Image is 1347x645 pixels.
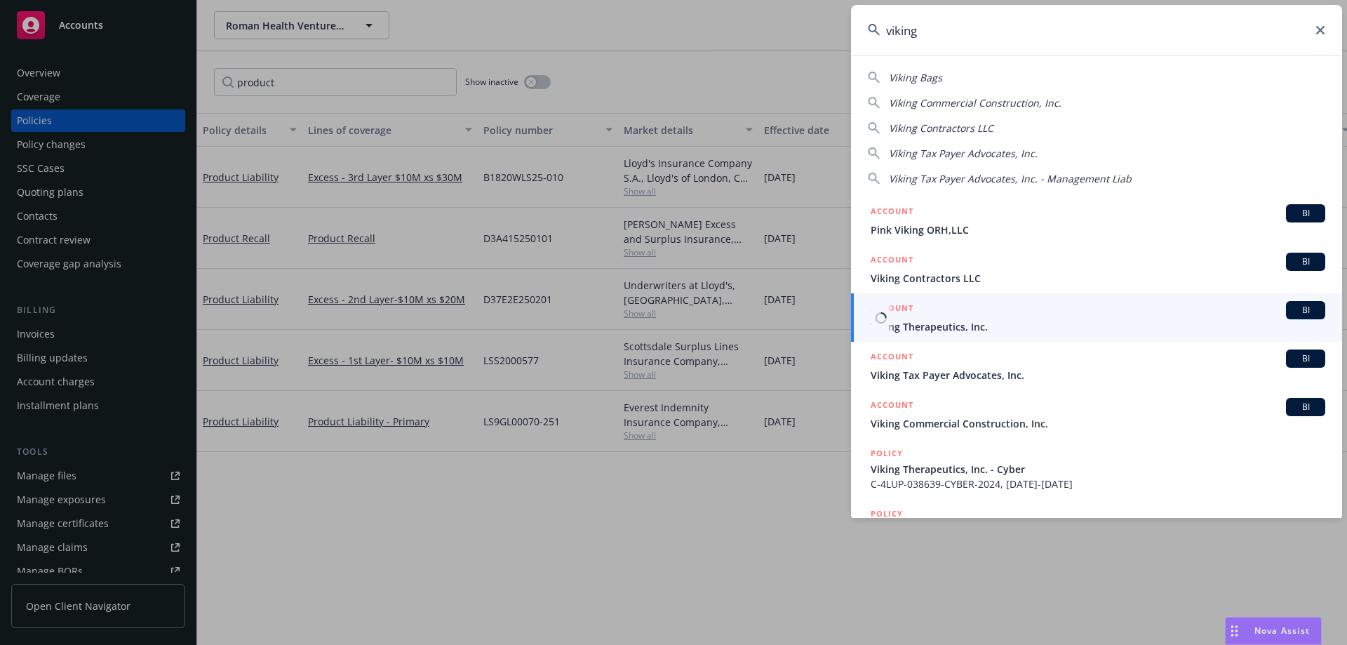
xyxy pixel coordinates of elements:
span: Nova Assist [1254,625,1310,637]
span: BI [1292,207,1320,220]
span: Viking Therapeutics, Inc. - Cyber [871,462,1325,477]
input: Search... [851,5,1342,55]
span: Viking Tax Payer Advocates, Inc. - Management Liab [889,172,1132,185]
span: Pink Viking ORH,LLC [871,222,1325,237]
span: Viking Commercial Construction, Inc. [889,96,1061,109]
span: Viking Contractors LLC [871,271,1325,286]
h5: ACCOUNT [871,350,913,366]
span: BI [1292,255,1320,268]
span: Viking Commercial Construction, Inc. [871,416,1325,431]
h5: ACCOUNT [871,253,913,270]
span: BI [1292,304,1320,317]
span: BI [1292,352,1320,365]
span: Viking Tax Payer Advocates, Inc. [871,368,1325,383]
h5: ACCOUNT [871,204,913,221]
h5: ACCOUNT [871,301,913,318]
h5: ACCOUNT [871,398,913,415]
a: ACCOUNTBIViking Therapeutics, Inc. [851,293,1342,342]
a: ACCOUNTBIViking Contractors LLC [851,245,1342,293]
a: ACCOUNTBIViking Tax Payer Advocates, Inc. [851,342,1342,390]
h5: POLICY [871,507,903,521]
a: ACCOUNTBIPink Viking ORH,LLC [851,197,1342,245]
span: Viking Therapeutics, Inc. [871,319,1325,334]
span: BI [1292,401,1320,413]
span: Viking Contractors LLC [889,121,993,135]
a: POLICY [851,499,1342,559]
a: POLICYViking Therapeutics, Inc. - CyberC-4LUP-038639-CYBER-2024, [DATE]-[DATE] [851,439,1342,499]
span: Viking Bags [889,71,942,84]
h5: POLICY [871,446,903,460]
span: C-4LUP-038639-CYBER-2024, [DATE]-[DATE] [871,477,1325,491]
button: Nova Assist [1225,617,1322,645]
span: Viking Tax Payer Advocates, Inc. [889,147,1038,160]
div: Drag to move [1226,618,1243,644]
a: ACCOUNTBIViking Commercial Construction, Inc. [851,390,1342,439]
